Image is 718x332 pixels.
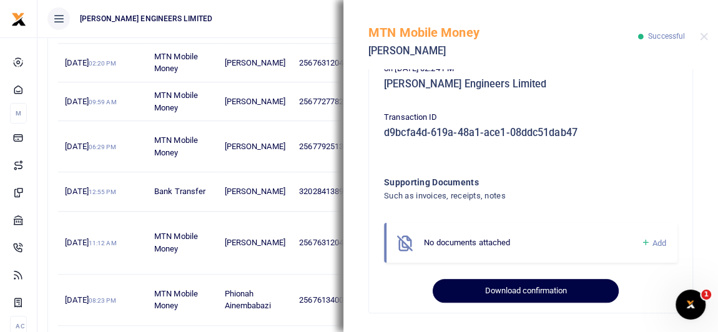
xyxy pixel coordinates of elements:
h5: [PERSON_NAME] Engineers Limited [384,78,677,90]
span: [PERSON_NAME] ENGINEERS LIMITED [75,13,217,24]
span: 256761340049 [299,295,352,305]
small: 08:23 PM [89,297,116,304]
span: No documents attached [424,238,510,247]
small: 09:59 AM [89,99,117,105]
h5: MTN Mobile Money [368,25,638,40]
span: MTN Mobile Money [154,289,198,311]
span: 1 [701,290,711,300]
span: Phionah Ainembabazi [224,289,270,311]
span: MTN Mobile Money [154,135,198,157]
span: 256763120425 [299,58,352,67]
h5: d9bcfa4d-619a-48a1-ace1-08ddc51dab47 [384,127,677,139]
span: [PERSON_NAME] [224,142,285,151]
img: logo-small [11,12,26,27]
span: [DATE] [65,97,116,106]
span: [DATE] [65,238,116,247]
span: MTN Mobile Money [154,232,198,253]
span: [PERSON_NAME] [224,238,285,247]
h4: Supporting Documents [384,175,627,189]
span: MTN Mobile Money [154,52,198,74]
h5: [PERSON_NAME] [368,45,638,57]
button: Download confirmation [433,279,618,303]
a: Add [641,236,666,250]
span: 256779251339 [299,142,352,151]
span: [PERSON_NAME] [224,187,285,196]
small: 12:55 PM [89,188,116,195]
li: M [10,103,27,124]
span: 256763120425 [299,238,352,247]
span: [DATE] [65,58,116,67]
p: on [DATE] 02:24 PM [384,62,677,76]
small: 06:29 PM [89,144,116,150]
span: Bank Transfer [154,187,205,196]
span: MTN Mobile Money [154,90,198,112]
span: Add [652,238,666,248]
h4: Such as invoices, receipts, notes [384,189,627,203]
small: 02:20 PM [89,60,116,67]
p: Transaction ID [384,111,677,124]
span: [PERSON_NAME] [224,97,285,106]
button: Close [700,32,708,41]
a: logo-small logo-large logo-large [11,14,26,23]
span: 256772778291 [299,97,352,106]
span: [DATE] [65,295,116,305]
small: 11:12 AM [89,240,117,247]
span: 3202841389 [299,187,343,196]
span: [DATE] [65,142,116,151]
span: [DATE] [65,187,116,196]
span: [PERSON_NAME] [224,58,285,67]
iframe: Intercom live chat [676,290,706,320]
span: Successful [648,32,685,41]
